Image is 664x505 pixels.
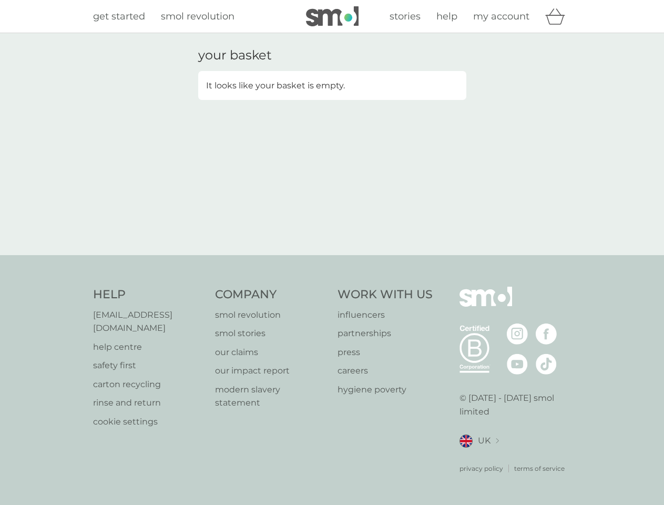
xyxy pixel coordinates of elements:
div: basket [545,6,571,27]
a: influencers [338,308,433,322]
a: cookie settings [93,415,205,429]
a: help [436,9,457,24]
a: my account [473,9,529,24]
p: © [DATE] - [DATE] smol limited [459,391,571,418]
a: careers [338,364,433,378]
a: [EMAIL_ADDRESS][DOMAIN_NAME] [93,308,205,335]
h4: Help [93,287,205,303]
span: get started [93,11,145,22]
a: terms of service [514,463,565,473]
a: modern slavery statement [215,383,327,410]
a: get started [93,9,145,24]
a: smol stories [215,327,327,340]
h4: Work With Us [338,287,433,303]
span: help [436,11,457,22]
span: smol revolution [161,11,234,22]
a: help centre [93,340,205,354]
img: visit the smol Youtube page [507,353,528,375]
img: visit the smol Facebook page [536,324,557,345]
a: privacy policy [459,463,503,473]
a: smol revolution [215,308,327,322]
img: UK flag [459,435,473,448]
img: visit the smol Tiktok page [536,353,557,375]
img: smol [459,287,512,322]
a: our claims [215,346,327,359]
a: smol revolution [161,9,234,24]
h4: Company [215,287,327,303]
img: visit the smol Instagram page [507,324,528,345]
a: rinse and return [93,396,205,410]
span: UK [478,434,491,448]
a: carton recycling [93,378,205,391]
a: press [338,346,433,359]
span: stories [390,11,421,22]
a: safety first [93,359,205,372]
a: our impact report [215,364,327,378]
h3: your basket [198,48,272,63]
a: hygiene poverty [338,383,433,397]
img: select a new location [496,438,499,444]
p: It looks like your basket is empty. [206,79,345,93]
a: partnerships [338,327,433,340]
a: stories [390,9,421,24]
img: smol [306,6,359,26]
span: my account [473,11,529,22]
